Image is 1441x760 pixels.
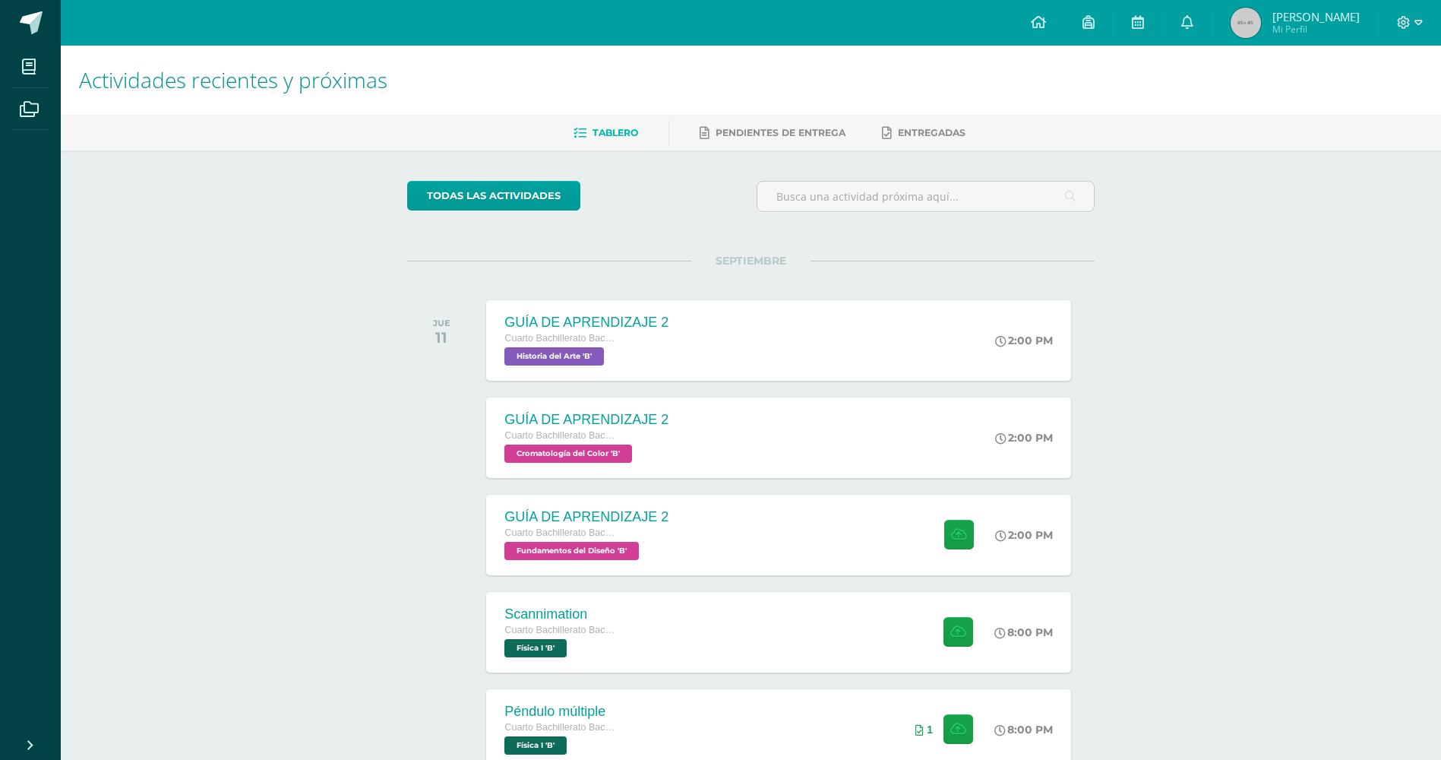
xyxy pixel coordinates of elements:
span: Cuarto Bachillerato Bachillerato en CCLL con Orientación en Diseño Gráfico [504,625,618,635]
span: Física I 'B' [504,736,567,755]
div: 2:00 PM [995,528,1053,542]
div: Scannimation [504,606,618,622]
div: GUÍA DE APRENDIZAJE 2 [504,509,668,525]
span: Cromatología del Color 'B' [504,445,632,463]
span: Fundamentos del Diseño 'B' [504,542,639,560]
span: Física I 'B' [504,639,567,657]
input: Busca una actividad próxima aquí... [757,182,1094,211]
div: 2:00 PM [995,334,1053,347]
span: Actividades recientes y próximas [79,65,387,94]
div: Péndulo múltiple [504,704,618,720]
span: Entregadas [898,127,965,138]
div: 2:00 PM [995,431,1053,445]
div: JUE [433,318,450,328]
div: 8:00 PM [994,723,1053,736]
div: 11 [433,328,450,347]
span: 1 [927,724,933,736]
span: Cuarto Bachillerato Bachillerato en CCLL con Orientación en Diseño Gráfico [504,333,618,344]
a: Entregadas [882,121,965,145]
div: GUÍA DE APRENDIZAJE 2 [504,315,668,331]
span: SEPTIEMBRE [691,254,811,268]
img: 45x45 [1231,8,1261,38]
div: 8:00 PM [994,625,1053,639]
span: Cuarto Bachillerato Bachillerato en CCLL con Orientación en Diseño Gráfico [504,722,618,733]
span: Cuarto Bachillerato Bachillerato en CCLL con Orientación en Diseño Gráfico [504,430,618,441]
span: [PERSON_NAME] [1272,9,1360,24]
a: todas las Actividades [407,181,580,211]
span: Historia del Arte 'B' [504,347,604,366]
a: Pendientes de entrega [700,121,845,145]
span: Tablero [593,127,638,138]
span: Pendientes de entrega [716,127,845,138]
span: Cuarto Bachillerato Bachillerato en CCLL con Orientación en Diseño Gráfico [504,527,618,538]
div: Archivos entregados [915,724,933,736]
a: Tablero [574,121,638,145]
div: GUÍA DE APRENDIZAJE 2 [504,412,668,428]
span: Mi Perfil [1272,23,1360,36]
